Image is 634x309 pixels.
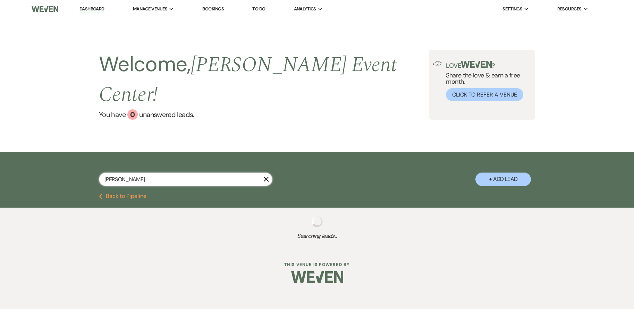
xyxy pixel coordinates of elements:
[99,109,429,120] a: You have 0 unanswered leads.
[202,6,224,12] a: Bookings
[291,265,343,289] img: Weven Logo
[433,61,442,66] img: loud-speaker-illustration.svg
[312,216,323,227] img: loading spinner
[79,6,104,12] a: Dashboard
[99,49,397,111] span: [PERSON_NAME] Event Center !
[461,61,492,68] img: weven-logo-green.svg
[99,173,272,186] input: Search by name, event date, email address or phone number
[294,6,316,12] span: Analytics
[502,6,522,12] span: Settings
[32,232,602,240] span: Searching leads...
[99,193,146,199] button: Back to Pipeline
[475,173,531,186] button: + Add Lead
[446,61,531,69] p: Love ?
[446,88,523,101] button: Click to Refer a Venue
[442,61,531,101] div: Share the love & earn a free month.
[99,50,429,109] h2: Welcome,
[557,6,581,12] span: Resources
[133,6,167,12] span: Manage Venues
[127,109,138,120] div: 0
[252,6,265,12] a: To Do
[32,2,58,16] img: Weven Logo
